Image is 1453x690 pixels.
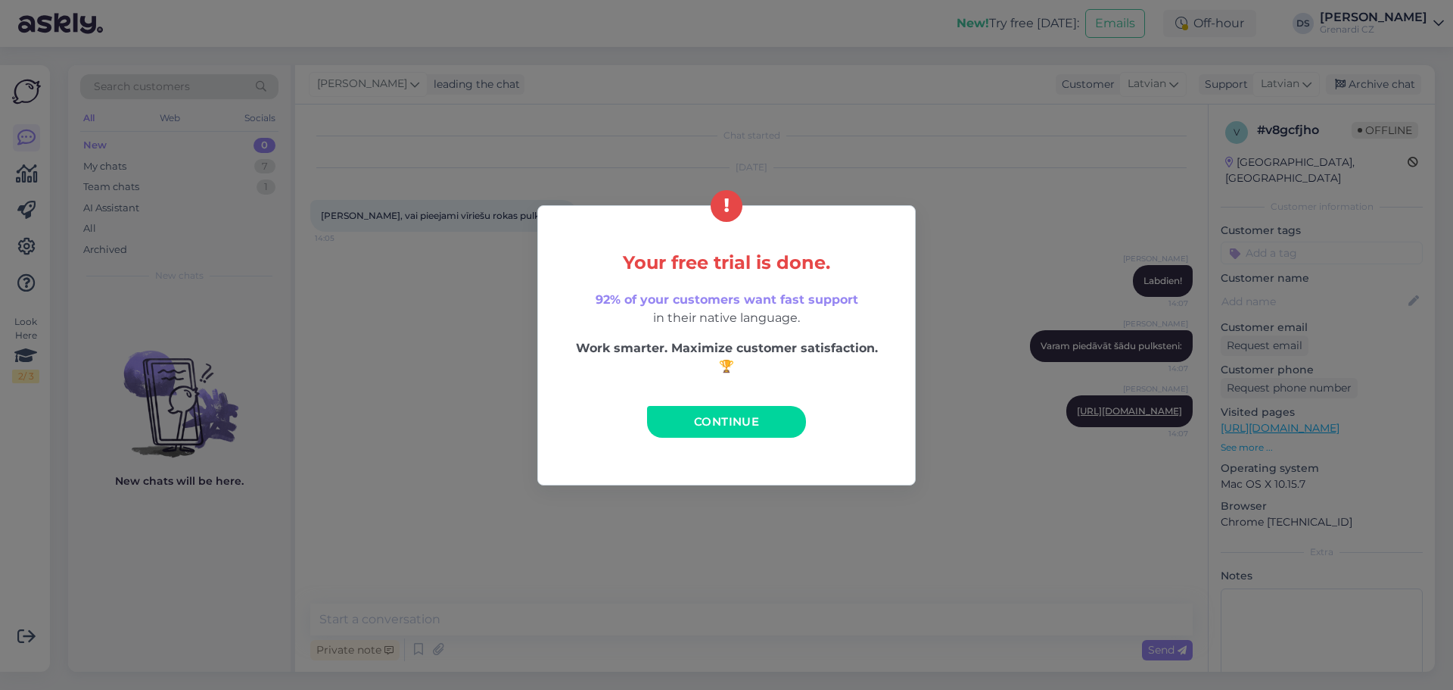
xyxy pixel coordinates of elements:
[694,414,759,429] span: Continue
[570,339,883,376] p: Work smarter. Maximize customer satisfaction. 🏆
[647,406,806,438] a: Continue
[570,291,883,327] p: in their native language.
[596,292,858,307] span: 92% of your customers want fast support
[570,253,883,273] h5: Your free trial is done.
